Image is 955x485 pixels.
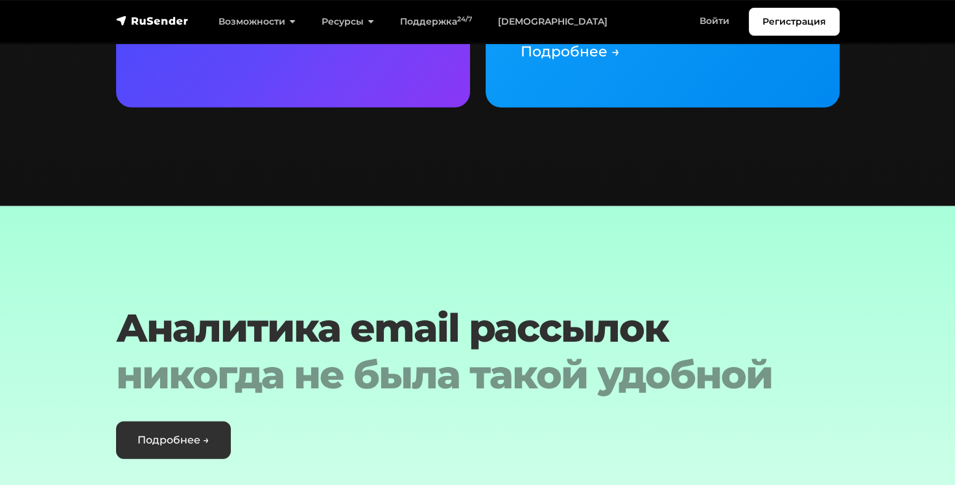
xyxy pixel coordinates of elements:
[206,8,309,35] a: Возможности
[485,8,620,35] a: [DEMOGRAPHIC_DATA]
[309,8,387,35] a: Ресурсы
[116,14,189,27] img: RuSender
[116,305,778,398] h2: Аналитика email рассылок
[687,8,742,34] a: Войти
[116,421,231,459] a: Подробнее →
[521,43,620,60] a: Подробнее →
[457,15,472,23] sup: 24/7
[387,8,485,35] a: Поддержка24/7
[116,351,778,398] div: никогда не была такой удобной
[749,8,840,36] a: Регистрация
